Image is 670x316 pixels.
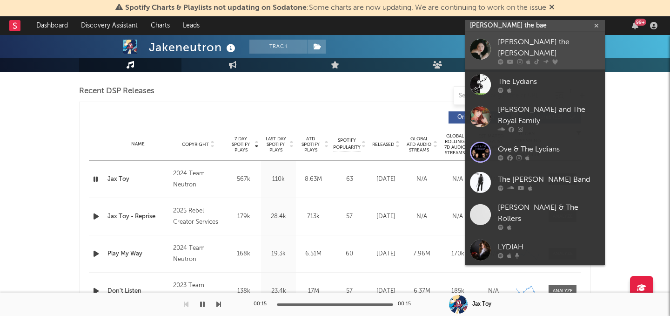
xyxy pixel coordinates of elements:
[263,175,294,184] div: 110k
[406,287,437,296] div: 6.37M
[465,32,605,69] a: [PERSON_NAME] the [PERSON_NAME]
[498,37,600,59] div: [PERSON_NAME] the [PERSON_NAME]
[370,175,402,184] div: [DATE]
[298,212,328,221] div: 713k
[465,235,605,265] a: LYDIAH
[372,142,394,147] span: Released
[442,133,468,156] span: Global Rolling 7D Audio Streams
[254,299,272,310] div: 00:15
[454,92,552,100] input: Search by song name or URL
[107,249,168,259] a: Play My Way
[144,16,176,35] a: Charts
[333,287,366,296] div: 57
[370,249,402,259] div: [DATE]
[263,249,294,259] div: 19.3k
[406,175,437,184] div: N/A
[228,287,259,296] div: 138k
[465,198,605,235] a: [PERSON_NAME] & The Rollers
[149,40,238,55] div: Jakeneutron
[549,4,555,12] span: Dismiss
[498,202,600,225] div: [PERSON_NAME] & The Rollers
[465,265,605,295] a: [PERSON_NAME]
[107,212,168,221] a: Jax Toy - Reprise
[228,212,259,221] div: 179k
[632,22,638,29] button: 99+
[263,136,288,153] span: Last Day Spotify Plays
[74,16,144,35] a: Discovery Assistant
[298,136,323,153] span: ATD Spotify Plays
[173,206,224,228] div: 2025 Rebel Creator Services
[449,111,511,124] button: Originals(136)
[182,142,209,147] span: Copyright
[478,287,509,296] div: N/A
[406,136,432,153] span: Global ATD Audio Streams
[635,19,646,26] div: 99 +
[79,86,154,97] span: Recent DSP Releases
[125,4,307,12] span: Spotify Charts & Playlists not updating on Sodatone
[465,137,605,167] a: Ove & The Lydians
[125,4,546,12] span: : Some charts are now updating. We are continuing to work on the issue
[465,167,605,198] a: The [PERSON_NAME] Band
[107,175,168,184] a: Jax Toy
[173,168,224,191] div: 2024 Team Neutron
[370,287,402,296] div: [DATE]
[107,287,168,296] a: Don't Listen
[406,212,437,221] div: N/A
[442,212,473,221] div: N/A
[498,144,600,155] div: Ove & The Lydians
[298,249,328,259] div: 6.51M
[298,175,328,184] div: 8.63M
[298,287,328,296] div: 17M
[465,69,605,100] a: The Lydians
[333,137,361,151] span: Spotify Popularity
[173,243,224,265] div: 2024 Team Neutron
[107,141,168,148] div: Name
[442,249,473,259] div: 170k
[498,76,600,87] div: The Lydians
[333,249,366,259] div: 60
[263,212,294,221] div: 28.4k
[173,280,224,302] div: 2023 Team Neutron
[398,299,416,310] div: 00:15
[228,136,253,153] span: 7 Day Spotify Plays
[30,16,74,35] a: Dashboard
[442,175,473,184] div: N/A
[498,174,600,185] div: The [PERSON_NAME] Band
[228,175,259,184] div: 567k
[176,16,206,35] a: Leads
[263,287,294,296] div: 23.4k
[333,212,366,221] div: 57
[406,249,437,259] div: 7.96M
[498,241,600,253] div: LYDIAH
[465,20,605,32] input: Search for artists
[333,175,366,184] div: 63
[465,100,605,137] a: [PERSON_NAME] and The Royal Family
[498,104,600,127] div: [PERSON_NAME] and The Royal Family
[249,40,308,54] button: Track
[455,115,497,120] span: Originals ( 136 )
[472,300,491,309] div: Jax Toy
[442,287,473,296] div: 185k
[370,212,402,221] div: [DATE]
[228,249,259,259] div: 168k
